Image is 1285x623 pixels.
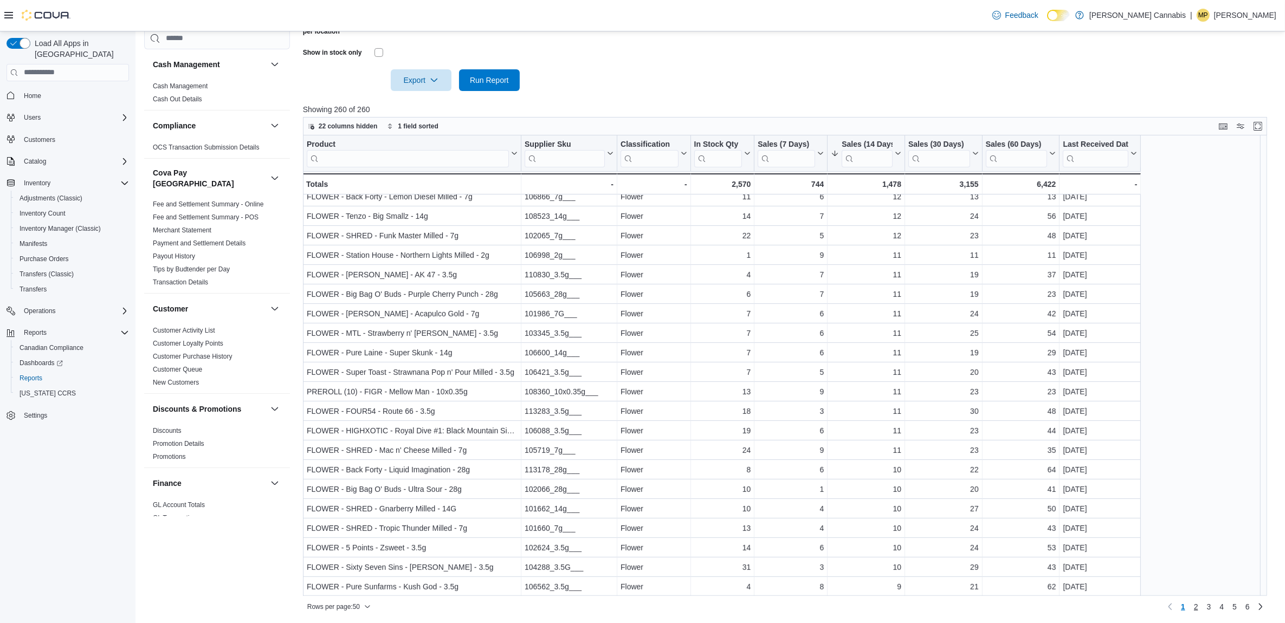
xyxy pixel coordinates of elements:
[24,113,41,122] span: Users
[621,178,687,191] div: -
[1063,346,1137,359] div: [DATE]
[1063,366,1137,379] div: [DATE]
[1198,9,1208,22] span: MP
[15,356,129,369] span: Dashboards
[153,252,195,259] a: Payout History
[24,411,47,420] span: Settings
[153,278,208,285] a: Transaction Details
[20,194,82,203] span: Adjustments (Classic)
[144,323,290,393] div: Customer
[758,229,824,242] div: 5
[2,88,133,103] button: Home
[1203,598,1216,615] a: Page 3 of 6
[153,265,230,272] a: Tips by Budtender per Day
[908,190,979,203] div: 13
[11,267,133,282] button: Transfers (Classic)
[11,251,133,267] button: Purchase Orders
[11,386,133,401] button: [US_STATE] CCRS
[758,190,824,203] div: 6
[20,133,60,146] a: Customers
[153,200,264,207] a: Fee and Settlement Summary - Online
[153,403,266,414] button: Discounts & Promotions
[1063,210,1137,223] div: [DATE]
[908,249,979,262] div: 11
[621,346,687,359] div: Flower
[621,307,687,320] div: Flower
[1005,10,1038,21] span: Feedback
[525,268,614,281] div: 110830_3.5g___
[268,402,281,415] button: Discounts & Promotions
[307,210,518,223] div: FLOWER - Tenzo - Big Smallz - 14g
[11,221,133,236] button: Inventory Manager (Classic)
[153,352,233,360] a: Customer Purchase History
[985,210,1056,223] div: 56
[908,346,979,359] div: 19
[398,122,438,131] span: 1 field sorted
[985,139,1047,150] div: Sales (60 Days)
[20,343,83,352] span: Canadian Compliance
[908,307,979,320] div: 24
[985,327,1056,340] div: 54
[153,365,202,373] span: Customer Queue
[525,229,614,242] div: 102065_7g___
[20,285,47,294] span: Transfers
[1063,249,1137,262] div: [DATE]
[15,341,88,354] a: Canadian Compliance
[20,111,129,124] span: Users
[985,139,1047,167] div: Sales (60 Days)
[153,403,241,414] h3: Discounts & Promotions
[1190,598,1203,615] a: Page 2 of 6
[459,69,520,91] button: Run Report
[525,178,614,191] div: -
[153,477,266,488] button: Finance
[20,177,129,190] span: Inventory
[2,303,133,319] button: Operations
[621,190,687,203] div: Flower
[383,120,443,133] button: 1 field sorted
[2,132,133,147] button: Customers
[525,346,614,359] div: 106600_14g___
[831,327,901,340] div: 11
[985,268,1056,281] div: 37
[908,139,979,167] button: Sales (30 Days)
[20,389,76,398] span: [US_STATE] CCRS
[15,252,73,265] a: Purchase Orders
[20,89,129,102] span: Home
[20,326,129,339] span: Reports
[153,95,202,102] a: Cash Out Details
[1063,139,1137,167] button: Last Received Date
[758,288,824,301] div: 7
[1245,601,1250,612] span: 6
[11,340,133,355] button: Canadian Compliance
[908,366,979,379] div: 20
[307,602,360,611] span: Rows per page : 50
[1089,9,1186,22] p: [PERSON_NAME] Cannabis
[694,139,742,167] div: In Stock Qty
[15,283,129,296] span: Transfers
[303,48,362,57] label: Show in stock only
[268,119,281,132] button: Compliance
[1063,268,1137,281] div: [DATE]
[153,59,266,69] button: Cash Management
[694,139,742,150] div: In Stock Qty
[831,268,901,281] div: 11
[908,327,979,340] div: 25
[525,139,614,167] button: Supplier Sku
[1215,598,1228,615] a: Page 4 of 6
[304,120,382,133] button: 22 columns hidden
[319,122,378,131] span: 22 columns hidden
[525,385,614,398] div: 108360_10x0.35g___
[24,328,47,337] span: Reports
[1251,120,1264,133] button: Enter fullscreen
[525,327,614,340] div: 103345_3.5g___
[24,179,50,187] span: Inventory
[153,167,266,189] h3: Cova Pay [GEOGRAPHIC_DATA]
[1194,601,1198,612] span: 2
[1241,598,1254,615] a: Page 6 of 6
[20,224,101,233] span: Inventory Manager (Classic)
[2,154,133,169] button: Catalog
[694,327,751,340] div: 7
[525,139,605,150] div: Supplier Sku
